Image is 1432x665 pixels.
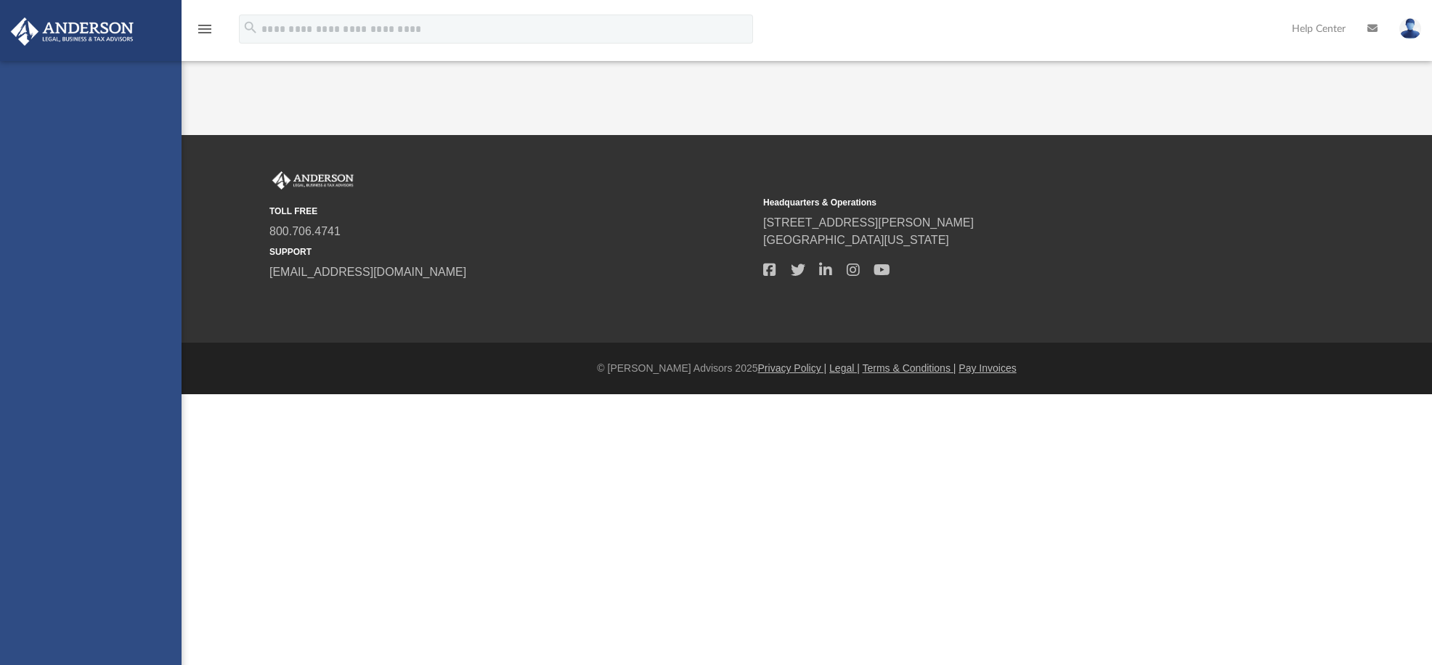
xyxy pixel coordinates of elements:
small: TOLL FREE [269,205,753,218]
a: Pay Invoices [959,362,1016,374]
a: [GEOGRAPHIC_DATA][US_STATE] [763,234,949,246]
img: Anderson Advisors Platinum Portal [7,17,138,46]
img: Anderson Advisors Platinum Portal [269,171,357,190]
small: Headquarters & Operations [763,196,1247,209]
a: menu [196,28,213,38]
a: Legal | [829,362,860,374]
small: SUPPORT [269,245,753,258]
a: [EMAIL_ADDRESS][DOMAIN_NAME] [269,266,466,278]
i: menu [196,20,213,38]
div: © [PERSON_NAME] Advisors 2025 [182,361,1432,376]
a: Privacy Policy | [758,362,827,374]
a: Terms & Conditions | [863,362,956,374]
img: User Pic [1399,18,1421,39]
a: 800.706.4741 [269,225,341,237]
i: search [243,20,259,36]
a: [STREET_ADDRESS][PERSON_NAME] [763,216,974,229]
